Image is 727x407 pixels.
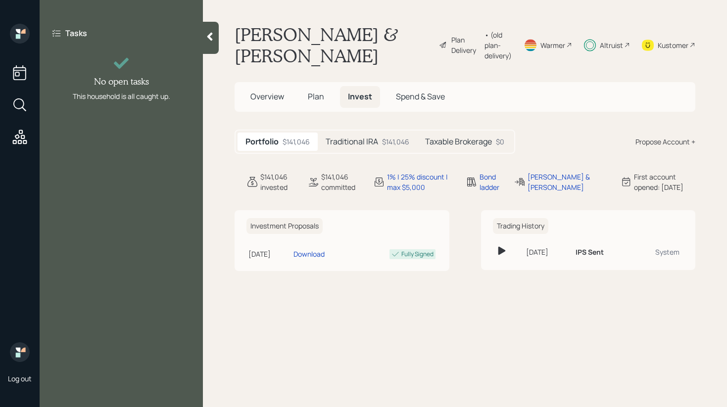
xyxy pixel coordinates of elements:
[658,40,688,50] div: Kustomer
[293,249,325,259] div: Download
[634,247,679,257] div: System
[260,172,295,192] div: $141,046 invested
[493,218,548,234] h6: Trading History
[576,248,604,257] h6: IPS Sent
[451,35,480,55] div: Plan Delivery
[496,136,504,147] div: $0
[235,24,431,66] h1: [PERSON_NAME] & [PERSON_NAME]
[401,250,434,259] div: Fully Signed
[634,172,695,192] div: First account opened: [DATE]
[8,374,32,383] div: Log out
[600,40,623,50] div: Altruist
[396,91,445,102] span: Spend & Save
[73,91,170,101] div: This household is all caught up.
[65,28,87,39] label: Tasks
[387,172,454,192] div: 1% | 25% discount | max $5,000
[540,40,565,50] div: Warmer
[635,136,695,147] div: Propose Account +
[326,137,378,146] h5: Traditional IRA
[283,136,310,147] div: $141,046
[485,30,512,61] div: • (old plan-delivery)
[425,137,492,146] h5: Taxable Brokerage
[308,91,324,102] span: Plan
[245,137,279,146] h5: Portfolio
[321,172,361,192] div: $141,046 committed
[528,172,608,192] div: [PERSON_NAME] & [PERSON_NAME]
[480,172,502,192] div: Bond ladder
[382,136,409,147] div: $141,046
[248,249,290,259] div: [DATE]
[526,247,568,257] div: [DATE]
[94,76,149,87] h4: No open tasks
[250,91,284,102] span: Overview
[10,342,30,362] img: retirable_logo.png
[246,218,323,234] h6: Investment Proposals
[348,91,372,102] span: Invest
